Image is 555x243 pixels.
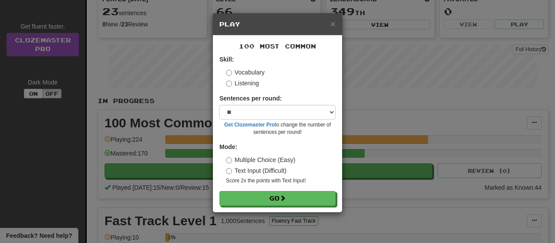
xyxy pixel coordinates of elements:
[330,19,336,29] span: ×
[226,177,336,185] small: Score 2x the points with Text Input !
[224,122,275,128] a: Get Clozemaster Pro
[219,20,336,29] h5: Play
[226,166,287,175] label: Text Input (Difficult)
[226,168,232,174] input: Text Input (Difficult)
[330,19,336,28] button: Close
[219,56,234,63] strong: Skill:
[226,157,232,163] input: Multiple Choice (Easy)
[219,191,336,206] button: Go
[219,94,282,103] label: Sentences per round:
[219,121,336,136] small: to change the number of sentences per round!
[226,81,232,87] input: Listening
[226,156,295,164] label: Multiple Choice (Easy)
[226,68,264,77] label: Vocabulary
[219,143,237,150] strong: Mode:
[226,79,259,87] label: Listening
[226,70,232,76] input: Vocabulary
[239,42,316,50] span: 100 Most Common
